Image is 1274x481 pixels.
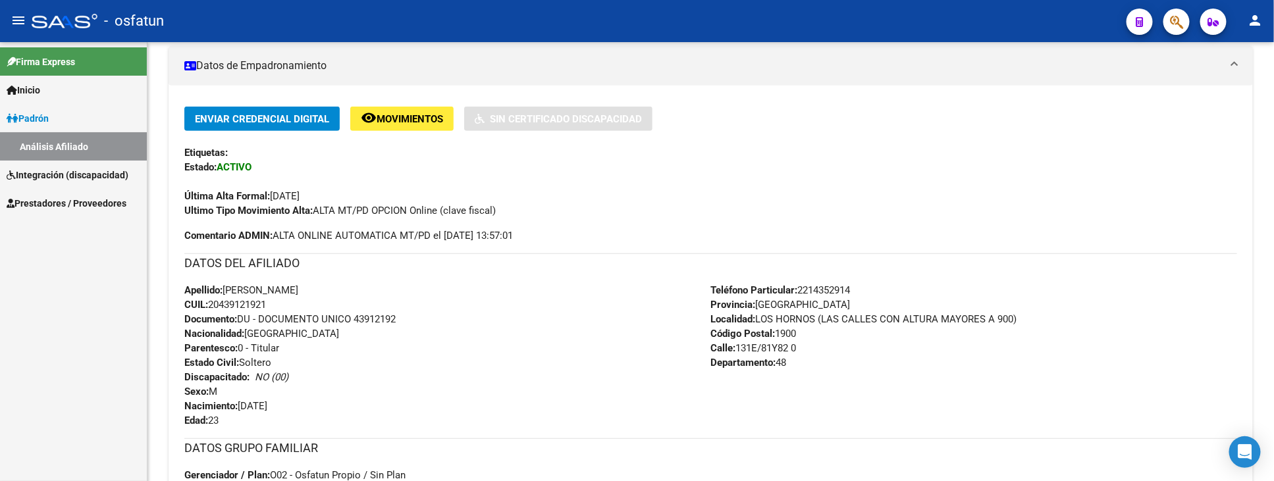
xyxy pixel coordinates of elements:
strong: CUIL: [184,299,208,311]
mat-icon: remove_red_eye [361,110,377,126]
strong: Gerenciador / Plan: [184,469,270,481]
span: [DATE] [184,190,300,202]
strong: Calle: [711,342,736,354]
strong: Localidad: [711,313,756,325]
strong: Ultimo Tipo Movimiento Alta: [184,205,313,216]
span: M [184,386,217,397]
strong: Última Alta Formal: [184,190,270,202]
strong: Estado Civil: [184,357,239,368]
strong: Parentesco: [184,342,238,354]
span: Prestadores / Proveedores [7,196,126,211]
span: [GEOGRAPHIC_DATA] [711,299,851,311]
h3: DATOS GRUPO FAMILIAR [184,439,1237,457]
span: - osfatun [104,7,164,36]
span: 2214352914 [711,284,851,296]
span: O02 - Osfatun Propio / Sin Plan [184,469,406,481]
span: Integración (discapacidad) [7,168,128,182]
button: Movimientos [350,107,454,131]
strong: Etiquetas: [184,147,228,159]
span: [GEOGRAPHIC_DATA] [184,328,339,340]
span: 131E/81Y82 0 [711,342,797,354]
span: ALTA ONLINE AUTOMATICA MT/PD el [DATE] 13:57:01 [184,228,513,243]
button: Sin Certificado Discapacidad [464,107,652,131]
mat-icon: menu [11,13,26,28]
strong: Edad: [184,415,208,426]
strong: Provincia: [711,299,756,311]
strong: Código Postal: [711,328,776,340]
span: Firma Express [7,55,75,69]
mat-panel-title: Datos de Empadronamiento [184,59,1221,73]
strong: Sexo: [184,386,209,397]
strong: Discapacitado: [184,371,250,383]
span: LOS HORNOS (LAS CALLES CON ALTURA MAYORES A 900) [711,313,1017,325]
span: 48 [711,357,787,368]
i: NO (00) [255,371,288,383]
mat-icon: person [1248,13,1263,28]
span: Padrón [7,111,49,126]
span: Soltero [184,357,271,368]
strong: Estado: [184,161,217,173]
strong: Nacimiento: [184,400,238,412]
strong: Documento: [184,313,237,325]
span: ALTA MT/PD OPCION Online (clave fiscal) [184,205,496,216]
span: Inicio [7,83,40,97]
strong: Nacionalidad: [184,328,244,340]
span: Enviar Credencial Digital [195,113,329,125]
strong: ACTIVO [217,161,252,173]
button: Enviar Credencial Digital [184,107,340,131]
span: 1900 [711,328,797,340]
span: 0 - Titular [184,342,279,354]
span: [DATE] [184,400,267,412]
span: Movimientos [377,113,443,125]
strong: Comentario ADMIN: [184,230,273,241]
span: 23 [184,415,219,426]
mat-expansion-panel-header: Datos de Empadronamiento [169,46,1253,86]
strong: Apellido: [184,284,223,296]
span: 20439121921 [184,299,266,311]
span: DU - DOCUMENTO UNICO 43912192 [184,313,396,325]
h3: DATOS DEL AFILIADO [184,254,1237,272]
strong: Teléfono Particular: [711,284,798,296]
strong: Departamento: [711,357,776,368]
span: Sin Certificado Discapacidad [490,113,642,125]
span: [PERSON_NAME] [184,284,298,296]
div: Open Intercom Messenger [1229,436,1261,468]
